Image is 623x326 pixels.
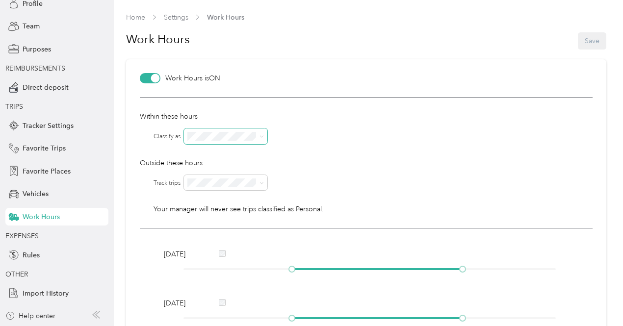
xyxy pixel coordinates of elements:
span: Work Hours [207,12,244,23]
span: OTHER [5,270,28,278]
span: TRIPS [5,102,23,111]
p: Within these hours [140,111,593,122]
span: Work Hours is ON [165,73,220,83]
span: EXPENSES [5,232,39,240]
label: Classify as [154,132,181,141]
p: Your manager will never see trips classified as Personal. [154,204,593,214]
span: Purposes [23,44,51,54]
span: Work Hours [23,212,60,222]
span: REIMBURSEMENTS [5,64,65,73]
span: [DATE] [164,249,198,259]
span: [DATE] [164,298,198,308]
a: Home [126,13,145,22]
span: Tracker Settings [23,121,74,131]
span: Team [23,21,40,31]
p: Outside these hours [140,158,593,168]
span: Direct deposit [23,82,69,93]
span: Settings [164,12,188,23]
button: Help center [5,311,55,321]
span: Favorite Places [23,166,71,176]
h1: Work Hours [126,27,190,51]
span: Favorite Trips [23,143,66,153]
span: Rules [23,250,40,260]
label: Track trips [154,179,181,188]
span: Import History [23,288,69,299]
iframe: Everlance-gr Chat Button Frame [568,271,623,326]
span: Vehicles [23,189,49,199]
